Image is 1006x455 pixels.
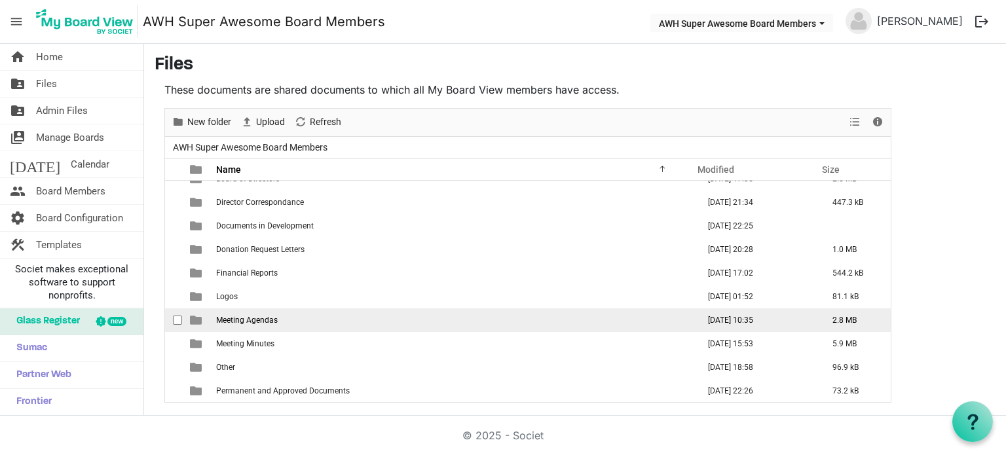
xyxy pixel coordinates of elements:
span: Templates [36,232,82,258]
td: 5.9 MB is template cell column header Size [819,332,891,355]
button: AWH Super Awesome Board Members dropdownbutton [650,14,833,32]
td: is template cell column header type [182,191,212,214]
td: 544.2 kB is template cell column header Size [819,261,891,285]
span: Calendar [71,151,109,177]
img: no-profile-picture.svg [846,8,872,34]
td: is template cell column header type [182,332,212,355]
div: Upload [236,109,289,136]
span: Meeting Minutes [216,339,274,348]
span: home [10,44,26,70]
td: Financial Reports is template cell column header Name [212,261,694,285]
td: 2.8 MB is template cell column header Size [819,308,891,332]
span: Logos [216,292,238,301]
span: Partner Web [10,362,71,388]
td: is template cell column header type [182,285,212,308]
a: © 2025 - Societ [462,429,544,442]
p: These documents are shared documents to which all My Board View members have access. [164,82,891,98]
button: Upload [238,114,288,130]
span: Name [216,164,241,175]
span: Board Members [36,178,105,204]
button: View dropdownbutton [847,114,863,130]
span: Sumac [10,335,47,361]
td: Documents in Development is template cell column header Name [212,214,694,238]
td: checkbox [165,261,182,285]
td: 96.9 kB is template cell column header Size [819,355,891,379]
span: people [10,178,26,204]
span: Modified [698,164,734,175]
td: 447.3 kB is template cell column header Size [819,191,891,214]
span: Frontier [10,389,52,415]
span: Home [36,44,63,70]
td: March 25, 2022 22:25 column header Modified [694,214,819,238]
td: 73.2 kB is template cell column header Size [819,379,891,403]
span: Societ makes exceptional software to support nonprofits. [6,263,138,302]
span: Files [36,71,57,97]
td: Meeting Agendas is template cell column header Name [212,308,694,332]
td: is template cell column header type [182,214,212,238]
td: is template cell column header type [182,238,212,261]
td: is template cell column header type [182,355,212,379]
td: is template cell column header Size [819,214,891,238]
a: [PERSON_NAME] [872,8,968,34]
span: folder_shared [10,98,26,124]
h3: Files [155,54,996,77]
td: checkbox [165,379,182,403]
td: checkbox [165,214,182,238]
span: Board Configuration [36,205,123,231]
td: 81.1 kB is template cell column header Size [819,285,891,308]
span: New folder [186,114,233,130]
span: settings [10,205,26,231]
div: New folder [167,109,236,136]
td: Meeting Minutes is template cell column header Name [212,332,694,355]
td: checkbox [165,191,182,214]
span: Director Correspondance [216,198,304,207]
span: Donation Request Letters [216,245,305,254]
span: construction [10,232,26,258]
span: Glass Register [10,308,80,335]
td: checkbox [165,238,182,261]
span: Documents in Development [216,221,314,230]
td: checkbox [165,285,182,308]
button: Details [869,114,887,130]
span: Board of Directors [216,174,280,183]
td: Other is template cell column header Name [212,355,694,379]
span: Refresh [308,114,343,130]
span: Size [822,164,840,175]
td: 1.0 MB is template cell column header Size [819,238,891,261]
td: Logos is template cell column header Name [212,285,694,308]
button: New folder [170,114,234,130]
a: AWH Super Awesome Board Members [143,9,385,35]
td: October 30, 2023 22:26 column header Modified [694,379,819,403]
span: Other [216,363,235,372]
span: [DATE] [10,151,60,177]
td: is template cell column header type [182,308,212,332]
span: Admin Files [36,98,88,124]
button: logout [968,8,996,35]
span: Meeting Agendas [216,316,278,325]
td: Donation Request Letters is template cell column header Name [212,238,694,261]
div: new [107,317,126,326]
span: Manage Boards [36,124,104,151]
span: folder_shared [10,71,26,97]
td: March 28, 2022 20:28 column header Modified [694,238,819,261]
a: My Board View Logo [32,5,143,38]
td: March 06, 2023 21:34 column header Modified [694,191,819,214]
span: Upload [255,114,286,130]
td: checkbox [165,355,182,379]
td: March 26, 2022 01:52 column header Modified [694,285,819,308]
div: Refresh [289,109,346,136]
td: is template cell column header type [182,379,212,403]
span: Permanent and Approved Documents [216,386,350,395]
td: checkbox [165,308,182,332]
span: Financial Reports [216,268,278,278]
td: Director Correspondance is template cell column header Name [212,191,694,214]
span: AWH Super Awesome Board Members [170,139,330,156]
td: June 22, 2023 18:58 column header Modified [694,355,819,379]
div: View [844,109,866,136]
td: Permanent and Approved Documents is template cell column header Name [212,379,694,403]
span: menu [4,9,29,34]
td: February 02, 2024 17:02 column header Modified [694,261,819,285]
td: May 26, 2025 10:35 column header Modified [694,308,819,332]
td: May 26, 2025 15:53 column header Modified [694,332,819,355]
td: checkbox [165,332,182,355]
